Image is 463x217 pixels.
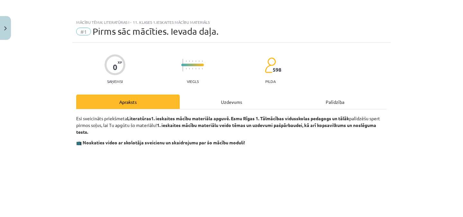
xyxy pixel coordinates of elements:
img: icon-short-line-57e1e144782c952c97e751825c79c345078a6d821885a25fce030b3d8c18986b.svg [202,68,203,69]
img: icon-short-line-57e1e144782c952c97e751825c79c345078a6d821885a25fce030b3d8c18986b.svg [202,60,203,62]
img: icon-short-line-57e1e144782c952c97e751825c79c345078a6d821885a25fce030b3d8c18986b.svg [186,60,186,62]
div: Uzdevums [180,95,283,109]
img: icon-short-line-57e1e144782c952c97e751825c79c345078a6d821885a25fce030b3d8c18986b.svg [186,68,186,69]
p: Saņemsi [104,79,125,84]
strong: 📺 Noskaties video ar skolotāja sveicienu un skaidrojumu par šo mācību moduli! [76,140,245,145]
div: Apraksts [76,95,180,109]
div: 0 [113,63,117,72]
p: pilda [265,79,276,84]
img: icon-close-lesson-0947bae3869378f0d4975bcd49f059093ad1ed9edebbc8119c70593378902aed.svg [4,26,7,31]
img: icon-short-line-57e1e144782c952c97e751825c79c345078a6d821885a25fce030b3d8c18986b.svg [189,60,190,62]
img: icon-short-line-57e1e144782c952c97e751825c79c345078a6d821885a25fce030b3d8c18986b.svg [192,60,193,62]
strong: 1. ieskaites mācību materiālu veido tēmas un uzdevumi pašpārbaudei, kā arī kopsavilkums un noslēg... [76,122,376,135]
strong: Literatūras [127,115,151,121]
span: XP [118,60,122,64]
p: Viegls [187,79,199,84]
p: Esi sveicināts priekšmeta palīdzēšu spert pirmos soļus, lai Tu apgūtu šo materiālu! [76,115,387,135]
span: 598 [273,67,281,73]
span: #1 [76,28,91,35]
div: Palīdzība [283,95,387,109]
img: icon-short-line-57e1e144782c952c97e751825c79c345078a6d821885a25fce030b3d8c18986b.svg [189,68,190,69]
img: students-c634bb4e5e11cddfef0936a35e636f08e4e9abd3cc4e673bd6f9a4125e45ecb1.svg [265,57,276,73]
div: Mācību tēma: Literatūras i - 11. klases 1.ieskaites mācību materiāls [76,20,387,24]
img: icon-short-line-57e1e144782c952c97e751825c79c345078a6d821885a25fce030b3d8c18986b.svg [192,68,193,69]
span: Pirms sāc mācīties. Ievada daļa. [93,26,219,37]
strong: 1. ieskaites mācību materiāla apguvē. Esmu Rīgas 1. Tālmācības vidusskolas pedagogs un tālāk [151,115,349,121]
